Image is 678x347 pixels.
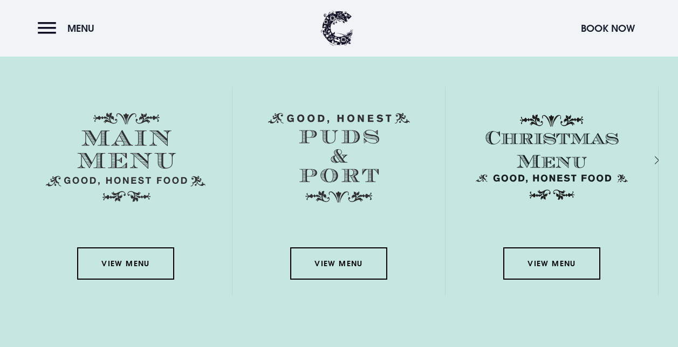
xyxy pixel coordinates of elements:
[46,113,206,202] img: Menu main menu
[472,113,632,202] img: Christmas Menu SVG
[268,113,410,203] img: Menu puds and port
[503,247,600,280] a: View Menu
[576,17,640,40] button: Book Now
[640,152,650,168] div: Next slide
[290,247,387,280] a: View Menu
[321,11,353,46] img: Clandeboye Lodge
[38,17,100,40] button: Menu
[77,247,174,280] a: View Menu
[67,22,94,34] span: Menu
